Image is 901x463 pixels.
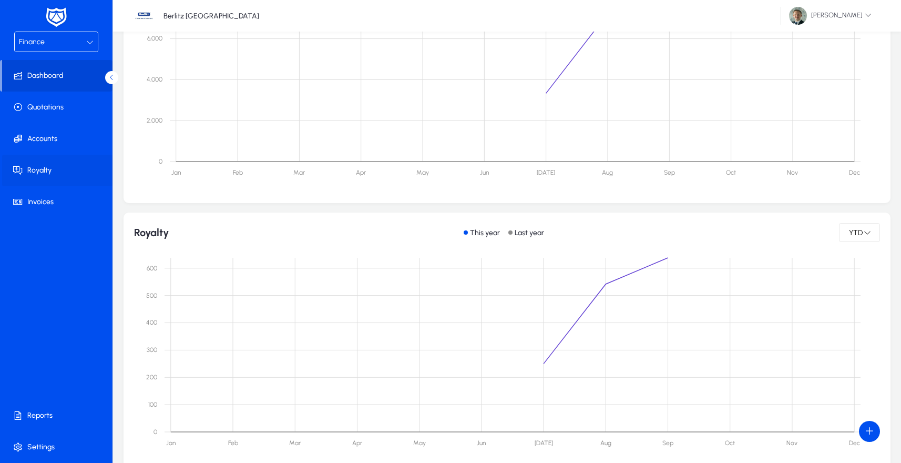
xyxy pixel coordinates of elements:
[600,439,611,447] text: Aug
[849,439,860,447] text: Dec
[153,428,157,436] text: 0
[537,169,555,176] text: [DATE]
[147,346,157,354] text: 300
[2,197,115,207] span: Invoices
[43,6,69,28] img: white-logo.png
[166,439,176,447] text: Jan
[148,401,157,408] text: 100
[413,439,426,447] text: May
[146,292,157,299] text: 500
[477,439,486,447] text: Jun
[2,134,115,144] span: Accounts
[664,169,675,176] text: Sep
[781,6,880,25] button: [PERSON_NAME]
[147,35,162,42] text: 6,000
[602,169,613,176] text: Aug
[233,169,243,176] text: Feb
[2,400,115,431] a: Reports
[2,431,115,463] a: Settings
[146,319,157,326] text: 400
[2,102,115,113] span: Quotations
[470,228,500,237] p: This year
[147,117,162,124] text: 2,000
[163,12,259,21] p: Berlitz [GEOGRAPHIC_DATA]
[356,169,366,176] text: Apr
[2,92,115,123] a: Quotations
[159,158,162,165] text: 0
[2,410,115,421] span: Reports
[2,442,115,452] span: Settings
[352,439,363,447] text: Apr
[786,439,797,447] text: Nov
[416,169,429,176] text: May
[789,7,872,25] span: [PERSON_NAME]
[146,374,157,381] text: 200
[662,439,673,447] text: Sep
[147,265,157,272] text: 600
[480,169,489,176] text: Jun
[849,169,860,176] text: Dec
[535,439,553,447] text: [DATE]
[839,223,880,242] button: YTD
[134,226,169,239] h1: Royalty
[2,165,115,176] span: Royalty
[2,71,112,81] span: Dashboard
[19,37,45,46] span: Finance
[2,186,115,218] a: Invoices
[515,228,544,237] p: Last year
[289,439,301,447] text: Mar
[171,169,181,176] text: Jan
[228,439,238,447] text: Feb
[848,228,864,237] span: YTD
[789,7,807,25] img: 81.jpg
[134,6,154,26] img: 37.jpg
[725,439,735,447] text: Oct
[293,169,305,176] text: Mar
[147,76,162,83] text: 4,000
[2,123,115,155] a: Accounts
[787,169,798,176] text: Nov
[726,169,736,176] text: Oct
[2,155,115,186] a: Royalty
